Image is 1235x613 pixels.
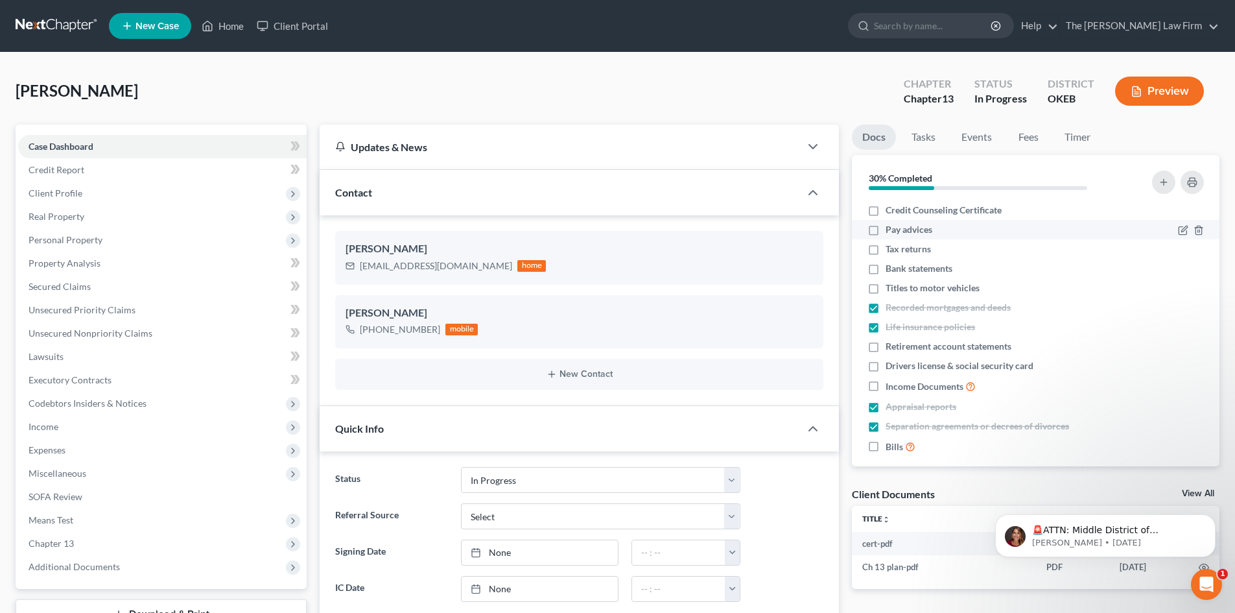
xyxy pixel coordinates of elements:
span: Additional Documents [29,561,120,572]
span: Contact [335,186,372,198]
span: Executory Contracts [29,374,112,385]
a: Lawsuits [18,345,307,368]
a: SOFA Review [18,485,307,509]
span: Expenses [29,444,65,455]
span: Credit Report [29,164,84,175]
input: -- : -- [632,540,725,565]
span: Secured Claims [29,281,91,292]
a: Unsecured Nonpriority Claims [18,322,307,345]
div: [PERSON_NAME] [346,306,813,321]
span: Recorded mortgages and deeds [886,301,1011,314]
strong: 30% Completed [869,173,932,184]
span: Chapter 13 [29,538,74,549]
button: Preview [1115,77,1204,106]
span: Personal Property [29,234,102,245]
span: New Case [135,21,179,31]
span: Separation agreements or decrees of divorces [886,420,1069,433]
a: Property Analysis [18,252,307,275]
span: Miscellaneous [29,468,86,479]
a: Titleunfold_more [862,514,890,523]
span: Drivers license & social security card [886,359,1033,372]
span: Lawsuits [29,351,64,362]
td: cert-pdf [852,532,1036,555]
iframe: Intercom live chat [1191,569,1222,600]
div: District [1048,77,1094,91]
div: [PHONE_NUMBER] [360,323,440,336]
div: Updates & News [335,140,784,154]
i: unfold_more [882,516,890,523]
a: Unsecured Priority Claims [18,298,307,322]
span: Real Property [29,211,84,222]
span: Unsecured Nonpriority Claims [29,328,152,339]
span: Pay advices [886,223,932,236]
a: Docs [852,125,896,150]
span: Codebtors Insiders & Notices [29,398,147,409]
a: Help [1015,14,1058,38]
a: Secured Claims [18,275,307,298]
a: None [462,577,618,601]
div: Chapter [904,77,954,91]
a: Executory Contracts [18,368,307,392]
span: Quick Info [335,422,384,435]
span: Means Test [29,514,73,525]
iframe: Intercom notifications message [976,487,1235,578]
span: Bills [886,440,903,453]
a: Timer [1054,125,1101,150]
label: Referral Source [329,503,454,529]
span: Unsecured Priority Claims [29,304,135,315]
span: Life insurance policies [886,320,975,333]
span: Income Documents [886,380,963,393]
label: IC Date [329,576,454,602]
span: Tax returns [886,243,931,256]
a: Case Dashboard [18,135,307,158]
a: Client Portal [250,14,335,38]
div: In Progress [974,91,1027,106]
button: New Contact [346,369,813,379]
span: SOFA Review [29,491,82,502]
span: Appraisal reports [886,400,956,413]
div: OKEB [1048,91,1094,106]
a: The [PERSON_NAME] Law Firm [1059,14,1219,38]
span: Case Dashboard [29,141,93,152]
label: Signing Date [329,540,454,566]
a: None [462,540,618,565]
span: Retirement account statements [886,340,1011,353]
div: home [517,260,546,272]
input: -- : -- [632,577,725,601]
div: [PERSON_NAME] [346,241,813,257]
span: Bank statements [886,262,952,275]
a: Credit Report [18,158,307,182]
span: Income [29,421,58,432]
a: Tasks [901,125,946,150]
span: Credit Counseling Certificate [886,204,1002,217]
input: Search by name... [874,14,993,38]
span: 13 [942,92,954,104]
a: Fees [1007,125,1049,150]
span: Titles to motor vehicles [886,282,980,294]
span: Property Analysis [29,258,100,269]
a: Events [951,125,1002,150]
span: [PERSON_NAME] [16,81,138,100]
div: [EMAIL_ADDRESS][DOMAIN_NAME] [360,259,512,272]
div: Chapter [904,91,954,106]
div: mobile [445,324,478,335]
a: Home [195,14,250,38]
span: 1 [1217,569,1228,579]
span: Client Profile [29,187,82,198]
label: Status [329,467,454,493]
div: Status [974,77,1027,91]
td: Ch 13 plan-pdf [852,555,1036,579]
div: Client Documents [852,487,935,501]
